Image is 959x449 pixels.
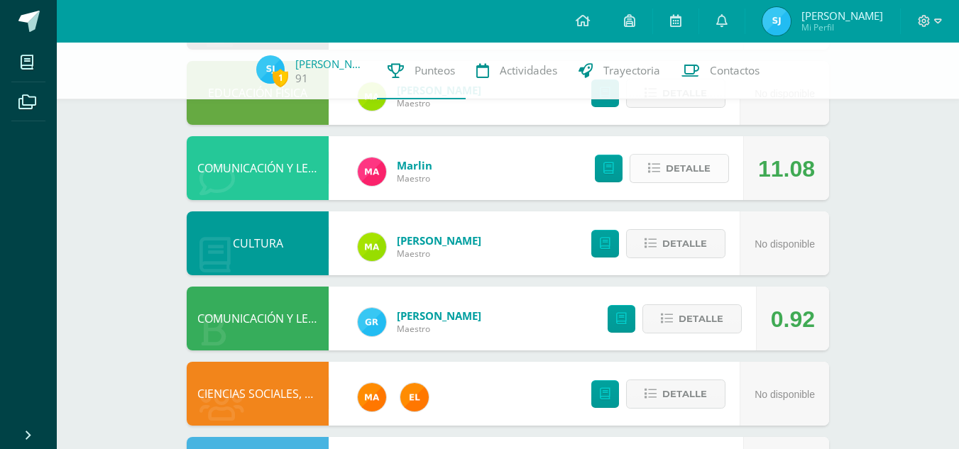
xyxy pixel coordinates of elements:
[762,7,791,35] img: 17a046c291ffce07282d6b60c4023fa2.png
[295,57,366,71] a: [PERSON_NAME]
[295,71,308,86] a: 91
[642,304,742,333] button: Detalle
[397,248,481,260] span: Maestro
[666,155,711,182] span: Detalle
[256,55,285,84] img: 17a046c291ffce07282d6b60c4023fa2.png
[358,157,386,186] img: ca51be06ee6568e83a4be8f0f0221dfb.png
[500,63,557,78] span: Actividades
[771,287,815,351] div: 0.92
[755,238,815,250] span: No disponible
[662,381,707,407] span: Detalle
[671,43,770,99] a: Contactos
[755,389,815,400] span: No disponible
[568,43,671,99] a: Trayectoria
[466,43,568,99] a: Actividades
[187,136,329,200] div: COMUNICACIÓN Y LENGUAJE, IDIOMA EXTRANJERO
[397,233,481,248] a: [PERSON_NAME]
[801,9,883,23] span: [PERSON_NAME]
[626,229,725,258] button: Detalle
[187,362,329,426] div: CIENCIAS SOCIALES, FORMACIÓN CIUDADANA E INTERCULTURALIDAD
[679,306,723,332] span: Detalle
[397,97,481,109] span: Maestro
[710,63,760,78] span: Contactos
[397,309,481,323] a: [PERSON_NAME]
[358,308,386,336] img: 47e0c6d4bfe68c431262c1f147c89d8f.png
[273,69,288,87] span: 1
[187,287,329,350] div: COMUNICACIÓN Y LENGUAJE, IDIOMA ESPAÑOL
[397,158,432,172] a: Marlin
[187,211,329,275] div: CULTURA
[397,323,481,335] span: Maestro
[662,231,707,257] span: Detalle
[358,383,386,411] img: 266030d5bbfb4fab9f05b9da2ad38396.png
[377,43,466,99] a: Punteos
[415,63,455,78] span: Punteos
[630,154,729,183] button: Detalle
[358,233,386,261] img: 75b6448d1a55a94fef22c1dfd553517b.png
[397,172,432,184] span: Maestro
[801,21,883,33] span: Mi Perfil
[758,137,815,201] div: 11.08
[626,379,725,409] button: Detalle
[400,383,429,411] img: 31c982a1c1d67d3c4d1e96adbf671f86.png
[603,63,660,78] span: Trayectoria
